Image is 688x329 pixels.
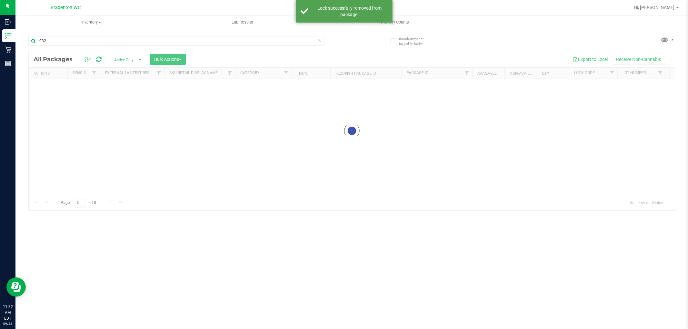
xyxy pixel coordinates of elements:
a: Inventory Counts [318,15,469,29]
span: Include items not tagged for facility [399,36,431,46]
a: Lab Results [167,15,318,29]
iframe: Resource center [6,277,26,297]
span: Bradenton WC [51,5,81,10]
inline-svg: Reports [5,60,11,67]
a: Inventory [15,15,167,29]
inline-svg: Inventory [5,33,11,39]
inline-svg: Retail [5,46,11,53]
span: Inventory Counts [370,19,418,25]
span: Inventory [15,19,167,25]
span: Clear [317,36,322,44]
input: Search Package ID, Item Name, SKU, Lot or Part Number... [28,36,324,46]
div: Lock successfully removed from package. [312,5,388,18]
inline-svg: Inbound [5,19,11,25]
span: Hi, [PERSON_NAME]! [634,5,676,10]
p: 11:32 AM EDT [3,304,13,321]
span: Lab Results [223,19,262,25]
p: 09/23 [3,321,13,326]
